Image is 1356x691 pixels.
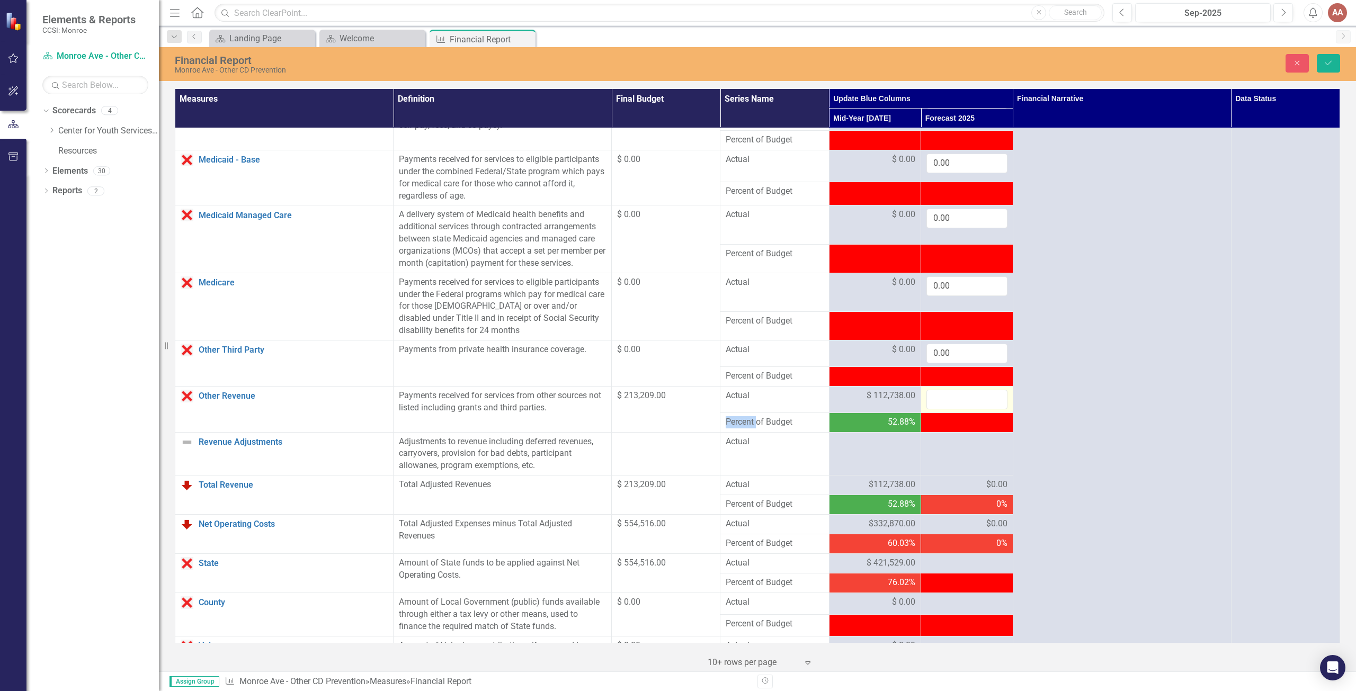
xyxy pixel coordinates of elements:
small: CCSI: Monroe [42,26,136,34]
a: Monroe Ave - Other CD Prevention [42,50,148,62]
span: Actual [726,596,823,608]
a: County [199,598,388,607]
span: Search [1064,8,1087,16]
a: Resources [58,145,159,157]
span: $ 0.00 [892,344,915,356]
div: Financial Report [450,33,533,46]
a: Total Revenue [199,480,388,490]
img: Data Error [181,557,193,570]
span: $ 554,516.00 [617,518,666,528]
a: Scorecards [52,105,96,117]
span: $ 0.00 [892,276,915,289]
div: Financial Report [411,676,471,686]
span: $ 0.00 [617,277,640,287]
a: Voluntary [199,641,388,651]
a: Net Operating Costs [199,519,388,529]
div: » » [225,676,750,688]
span: 0% [996,498,1007,510]
span: $ 0.00 [617,640,640,650]
span: $ 554,516.00 [617,558,666,568]
div: Financial Report [175,55,836,66]
span: Percent of Budget [726,134,823,146]
img: Data Error [181,154,193,166]
span: Percent of Budget [726,185,823,198]
a: Welcome [322,32,423,45]
span: Percent of Budget [726,537,823,550]
span: Percent of Budget [726,248,823,260]
img: Data Error [181,596,193,609]
div: Total Adjusted Revenues [399,479,606,491]
span: $ 112,738.00 [867,390,915,402]
span: 76.02% [888,577,915,589]
div: Open Intercom Messenger [1320,655,1345,680]
span: $ 421,529.00 [867,557,915,569]
a: Other Third Party [199,345,388,355]
a: Medicaid Managed Care [199,211,388,220]
img: Below Plan [181,518,193,531]
input: Search ClearPoint... [215,4,1104,22]
div: Adjustments to revenue including deferred revenues, carryovers, provision for bad debts, particip... [399,436,606,472]
a: Landing Page [212,32,313,45]
img: Below Plan [181,479,193,491]
img: Data Error [181,640,193,652]
button: Search [1049,5,1102,20]
span: $ 0.00 [617,154,640,164]
span: Percent of Budget [726,416,823,428]
a: Reports [52,185,82,197]
img: Not Defined [181,436,193,448]
span: 60.03% [888,537,915,550]
span: Actual [726,154,823,166]
span: 0% [996,537,1007,550]
div: Total Adjusted Expenses minus Total Adjusted Revenues [399,518,606,542]
a: Measures [370,676,406,686]
div: Welcome [340,32,423,45]
span: Percent of Budget [726,577,823,589]
span: $0.00 [986,518,1007,530]
div: 2 [87,186,104,195]
span: Actual [726,390,823,402]
span: $332,870.00 [869,518,915,530]
img: ClearPoint Strategy [5,12,24,31]
span: Percent of Budget [726,315,823,327]
input: Search Below... [42,76,148,94]
div: Payments received for services from other sources not listed including grants and third parties. [399,390,606,414]
button: AA [1328,3,1347,22]
div: 4 [101,106,118,115]
img: Data Error [181,344,193,356]
span: Elements & Reports [42,13,136,26]
a: Other Revenue [199,391,388,401]
div: Payments received for services to eligible participants under the combined Federal/State program ... [399,154,606,202]
span: Actual [726,557,823,569]
img: Data Error [181,390,193,402]
a: Elements [52,165,88,177]
div: A delivery system of Medicaid health benefits and additional services through contracted arrangem... [399,209,606,269]
span: $ 213,209.00 [617,390,666,400]
button: Sep-2025 [1135,3,1271,22]
div: Amount of State funds to be applied against Net Operating Costs. [399,557,606,581]
a: Center for Youth Services, Inc. [58,125,159,137]
span: 52.88% [888,498,915,510]
span: Percent of Budget [726,618,823,630]
span: Actual [726,209,823,221]
span: Actual [726,518,823,530]
span: Assign Group [169,676,219,687]
span: Actual [726,436,823,448]
div: Payments from private health insurance coverage. [399,344,606,356]
a: State [199,559,388,568]
span: Actual [726,344,823,356]
span: Actual [726,276,823,289]
span: $ 0.00 [617,209,640,219]
span: Percent of Budget [726,498,823,510]
span: $112,738.00 [869,479,915,491]
a: Medicaid - Base [199,155,388,165]
span: $ 0.00 [892,640,915,652]
img: Data Error [181,209,193,221]
span: $ 0.00 [892,209,915,221]
div: Amount of Voluntary contributions, if any, used to finance the required match of State funds. [399,640,606,664]
div: Payments received for services to eligible participants under the Federal programs which pay for ... [399,276,606,337]
span: $ 0.00 [892,154,915,166]
a: Medicare [199,278,388,288]
span: $ 0.00 [892,596,915,608]
span: Percent of Budget [726,370,823,382]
